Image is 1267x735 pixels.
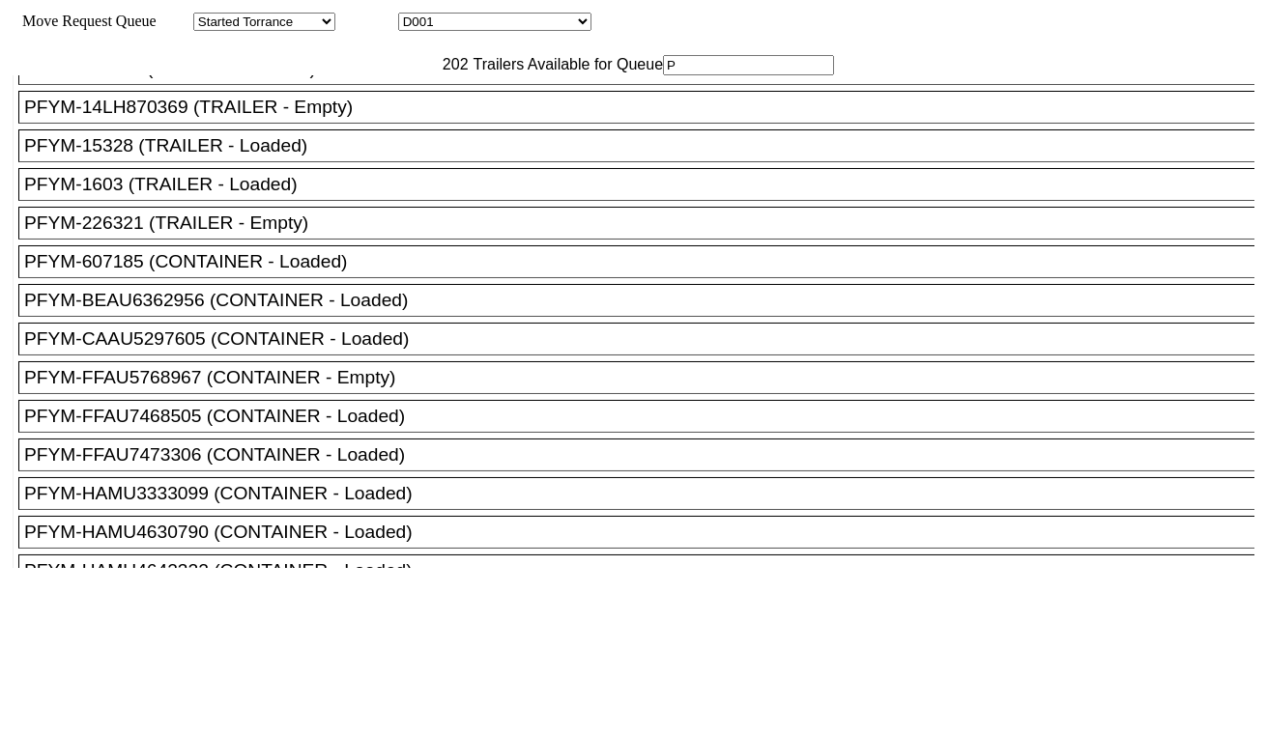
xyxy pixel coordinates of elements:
span: Move Request Queue [13,13,157,29]
span: 202 [433,56,469,72]
div: PFYM-CAAU5297605 (CONTAINER - Loaded) [24,328,1266,350]
div: PFYM-FFAU5768967 (CONTAINER - Empty) [24,367,1266,388]
div: PFYM-607185 (CONTAINER - Loaded) [24,251,1266,272]
input: Filter Available Trailers [663,55,834,75]
div: PFYM-15328 (TRAILER - Loaded) [24,135,1266,156]
div: PFYM-BEAU6362956 (CONTAINER - Loaded) [24,290,1266,311]
div: PFYM-HAMU4642322 (CONTAINER - Loaded) [24,560,1266,581]
div: PFYM-14LH870369 (TRAILER - Empty) [24,97,1266,118]
span: Trailers Available for Queue [469,56,664,72]
div: PFYM-FFAU7468505 (CONTAINER - Loaded) [24,406,1266,427]
div: PFYM-226321 (TRAILER - Empty) [24,212,1266,234]
div: PFYM-HAMU3333099 (CONTAINER - Loaded) [24,483,1266,504]
span: Location [339,13,394,29]
div: PFYM-FFAU7473306 (CONTAINER - Loaded) [24,444,1266,466]
span: Area [159,13,189,29]
div: PFYM-1603 (TRAILER - Loaded) [24,174,1266,195]
div: PFYM-HAMU4630790 (CONTAINER - Loaded) [24,522,1266,543]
